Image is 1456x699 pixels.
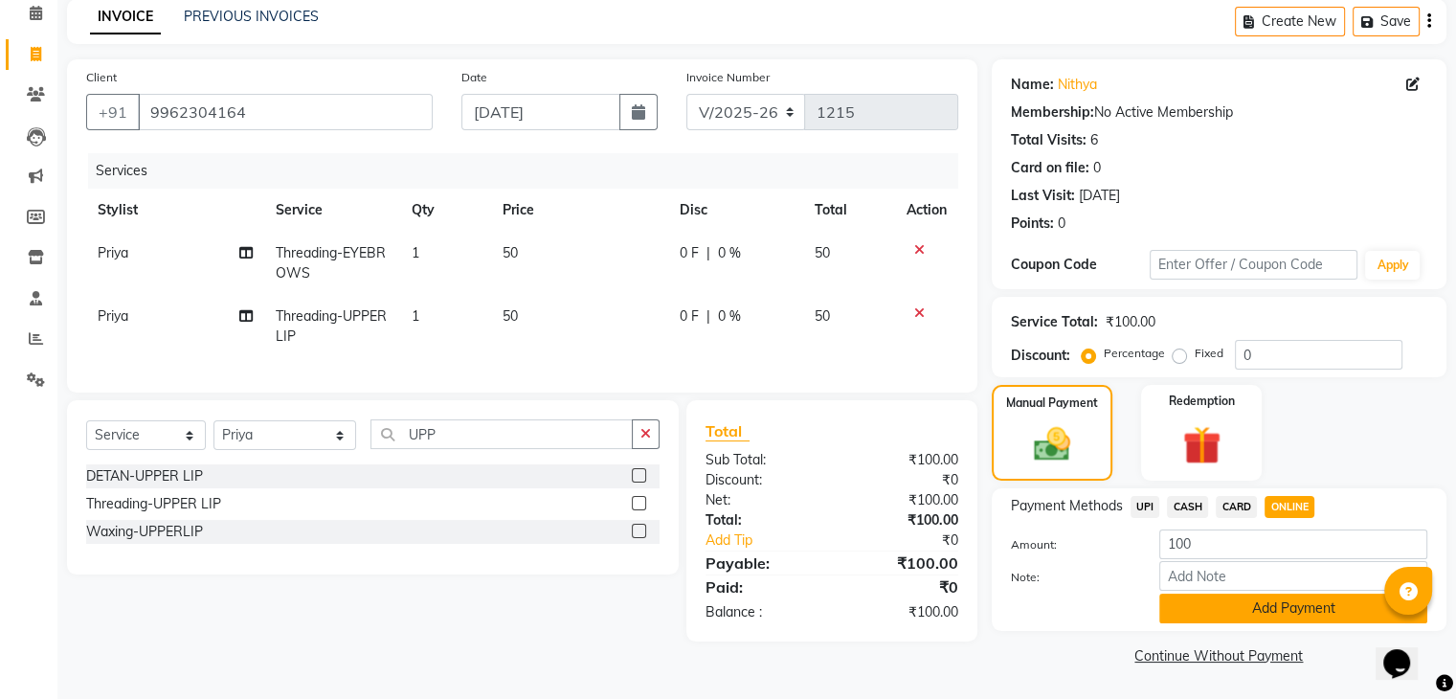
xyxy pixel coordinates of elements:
a: PREVIOUS INVOICES [184,8,319,25]
button: Add Payment [1159,594,1427,623]
label: Client [86,69,117,86]
button: Create New [1235,7,1345,36]
span: 0 F [680,243,699,263]
div: Total: [691,510,832,530]
div: Discount: [691,470,832,490]
span: 50 [503,244,518,261]
div: 0 [1093,158,1101,178]
div: Sub Total: [691,450,832,470]
span: Payment Methods [1011,496,1123,516]
input: Add Note [1159,561,1427,591]
span: 1 [412,307,419,325]
div: 0 [1058,214,1065,234]
span: Priya [98,244,128,261]
input: Amount [1159,530,1427,559]
div: ₹100.00 [1106,312,1155,332]
div: Waxing-UPPERLIP [86,522,203,542]
span: 50 [503,307,518,325]
span: UPI [1131,496,1160,518]
a: Add Tip [691,530,855,551]
span: Threading-EYEBROWS [276,244,386,282]
input: Search or Scan [370,419,632,449]
th: Disc [668,189,803,232]
div: ₹0 [855,530,972,551]
div: Service Total: [1011,312,1098,332]
label: Amount: [997,536,1145,553]
span: 0 % [718,306,741,327]
div: ₹0 [832,470,973,490]
div: Threading-UPPER LIP [86,494,221,514]
th: Stylist [86,189,264,232]
span: Priya [98,307,128,325]
span: Threading-UPPER LIP [276,307,387,345]
div: ₹0 [832,575,973,598]
label: Redemption [1169,393,1235,410]
img: _gift.svg [1171,421,1233,469]
th: Total [803,189,895,232]
div: [DATE] [1079,186,1120,206]
div: ₹100.00 [832,450,973,470]
input: Enter Offer / Coupon Code [1150,250,1358,280]
a: Continue Without Payment [996,646,1443,666]
button: +91 [86,94,140,130]
label: Fixed [1195,345,1223,362]
div: Points: [1011,214,1054,234]
div: Balance : [691,602,832,622]
button: Apply [1365,251,1420,280]
div: Name: [1011,75,1054,95]
label: Percentage [1104,345,1165,362]
span: 0 % [718,243,741,263]
label: Invoice Number [686,69,770,86]
div: No Active Membership [1011,102,1427,123]
div: Paid: [691,575,832,598]
span: CARD [1216,496,1257,518]
div: Card on file: [1011,158,1089,178]
span: | [706,306,710,327]
th: Qty [400,189,491,232]
div: ₹100.00 [832,510,973,530]
th: Action [895,189,958,232]
div: Services [88,153,973,189]
span: 0 F [680,306,699,327]
input: Search by Name/Mobile/Email/Code [138,94,433,130]
img: _cash.svg [1022,423,1082,465]
th: Service [264,189,400,232]
span: 1 [412,244,419,261]
label: Note: [997,569,1145,586]
button: Save [1353,7,1420,36]
div: Discount: [1011,346,1070,366]
div: DETAN-UPPER LIP [86,466,203,486]
div: 6 [1090,130,1098,150]
div: Coupon Code [1011,255,1150,275]
span: | [706,243,710,263]
th: Price [491,189,668,232]
div: Last Visit: [1011,186,1075,206]
div: ₹100.00 [832,552,973,575]
div: Membership: [1011,102,1094,123]
div: ₹100.00 [832,490,973,510]
div: Net: [691,490,832,510]
div: Total Visits: [1011,130,1086,150]
label: Date [461,69,487,86]
iframe: chat widget [1376,622,1437,680]
span: 50 [815,244,830,261]
div: Payable: [691,552,832,575]
span: 50 [815,307,830,325]
label: Manual Payment [1006,395,1098,412]
span: ONLINE [1265,496,1314,518]
a: Nithya [1058,75,1097,95]
div: ₹100.00 [832,602,973,622]
span: Total [706,421,750,441]
span: CASH [1167,496,1208,518]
